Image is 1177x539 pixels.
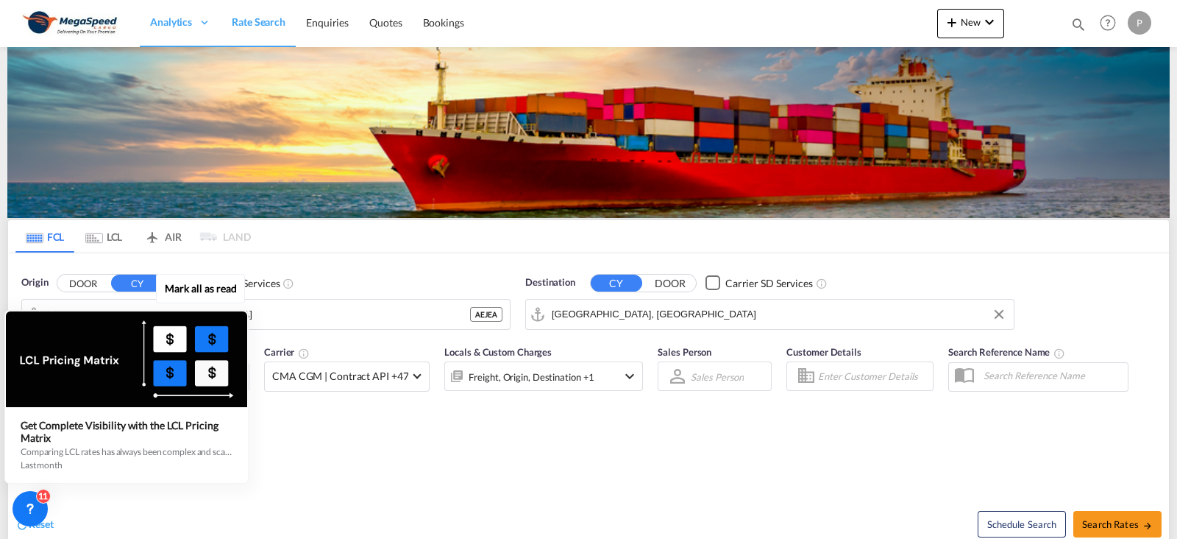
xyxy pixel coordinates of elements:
[525,275,575,290] span: Destination
[943,16,998,28] span: New
[21,275,48,290] span: Origin
[22,300,510,329] md-input-container: Jebel Ali, AEJEA
[469,367,594,387] div: Freight Origin Destination Factory Stuffing
[689,366,745,387] md-select: Sales Person
[1073,511,1162,538] button: Search Ratesicon-arrow-right
[369,16,402,29] span: Quotes
[22,7,121,40] img: ad002ba0aea611eda5429768204679d3.JPG
[526,300,1014,329] md-input-container: Freetown, SLFNA
[74,220,133,253] md-tab-item: LCL
[943,13,961,31] md-icon: icon-plus 400-fg
[111,275,163,292] button: CY
[621,367,639,385] md-icon: icon-chevron-down
[470,307,502,322] div: AEJEA
[306,16,349,29] span: Enquiries
[143,228,161,239] md-icon: icon-airplane
[1142,521,1153,531] md-icon: icon-arrow-right
[725,276,813,291] div: Carrier SD Services
[150,15,192,29] span: Analytics
[57,275,109,292] button: DOOR
[644,275,696,292] button: DOOR
[978,511,1066,538] button: Note: By default Schedule search will only considerorigin ports, destination ports and cut off da...
[1095,10,1120,35] span: Help
[705,275,813,291] md-checkbox: Checkbox No Ink
[7,47,1170,218] img: LCL+%26+FCL+BACKGROUND.png
[1070,16,1087,32] md-icon: icon-magnify
[591,275,642,292] button: CY
[1095,10,1128,37] div: Help
[232,15,285,28] span: Rate Search
[15,220,74,253] md-tab-item: FCL
[15,517,54,533] div: icon-refreshReset
[444,346,552,358] span: Locals & Custom Charges
[552,303,1006,325] input: Search by Port
[133,220,192,253] md-tab-item: AIR
[15,220,251,253] md-pagination-wrapper: Use the left and right arrow keys to navigate between tabs
[816,278,828,289] md-icon: Unchecked: Search for CY (Container Yard) services for all selected carriers.Checked : Search for...
[818,365,928,387] input: Enter Customer Details
[988,303,1010,325] button: Clear Input
[981,13,998,31] md-icon: icon-chevron-down
[1070,16,1087,38] div: icon-magnify
[444,362,643,391] div: Freight Origin Destination Factory Stuffingicon-chevron-down
[298,348,310,359] md-icon: The selected Trucker/Carrierwill be displayed in the rate results If the rates are from another f...
[15,518,29,532] md-icon: icon-refresh
[423,16,464,29] span: Bookings
[29,518,54,530] span: Reset
[976,364,1128,387] input: Search Reference Name
[1128,11,1151,35] div: P
[937,9,1004,38] button: icon-plus 400-fgNewicon-chevron-down
[658,346,711,358] span: Sales Person
[272,369,408,384] span: CMA CGM | Contract API +47
[282,278,294,289] md-icon: Unchecked: Search for CY (Container Yard) services for all selected carriers.Checked : Search for...
[948,346,1065,358] span: Search Reference Name
[264,346,310,358] span: Carrier
[1082,518,1153,530] span: Search Rates
[1053,348,1065,359] md-icon: Your search will be saved by the below given name
[786,346,861,358] span: Customer Details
